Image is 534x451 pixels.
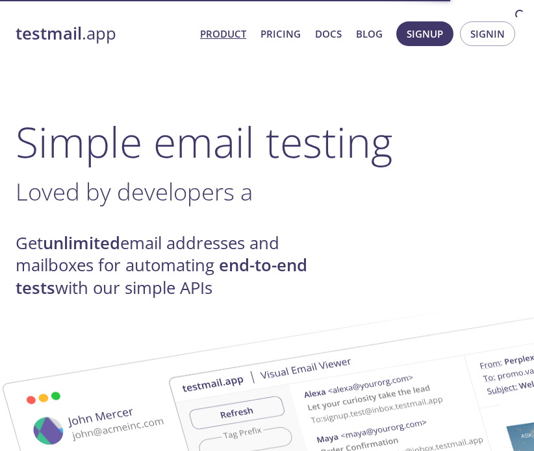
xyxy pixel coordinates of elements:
span: Signin [470,25,505,42]
a: testmail.app [16,23,190,45]
button: Signin [460,21,515,46]
h4: Get email addresses and mailboxes for automating with our simple APIs [16,232,327,299]
a: Product [200,25,246,42]
a: Docs [315,25,342,42]
a: Blog [356,25,383,42]
strong: unlimited [43,232,120,254]
a: Pricing [261,25,301,42]
span: Signup [407,25,443,42]
button: Signup [396,21,453,46]
span: Loved by developers a [16,175,253,208]
strong: end-to-end tests [16,254,307,299]
strong: testmail [16,22,82,45]
h1: Simple email testing [16,117,518,167]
